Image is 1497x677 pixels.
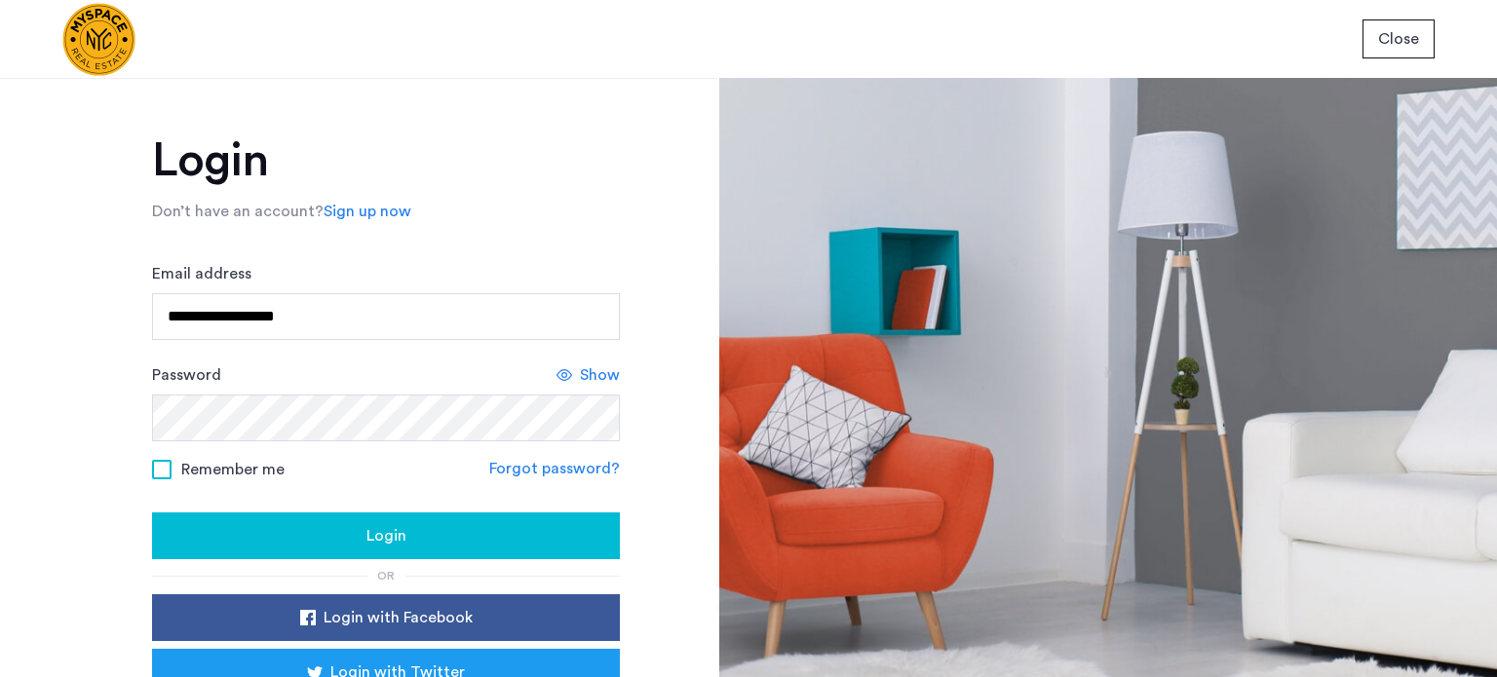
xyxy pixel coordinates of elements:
img: logo [62,3,135,76]
button: button [1363,19,1435,58]
span: Close [1378,27,1419,51]
span: Login [366,524,406,547]
span: or [377,570,395,582]
button: button [152,512,620,559]
label: Email address [152,262,251,285]
a: Forgot password? [489,457,620,480]
h1: Login [152,137,620,184]
button: button [152,594,620,641]
span: Remember me [181,458,285,481]
span: Login with Facebook [324,606,473,629]
span: Don’t have an account? [152,204,324,219]
label: Password [152,363,221,387]
span: Show [580,363,620,387]
a: Sign up now [324,200,411,223]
